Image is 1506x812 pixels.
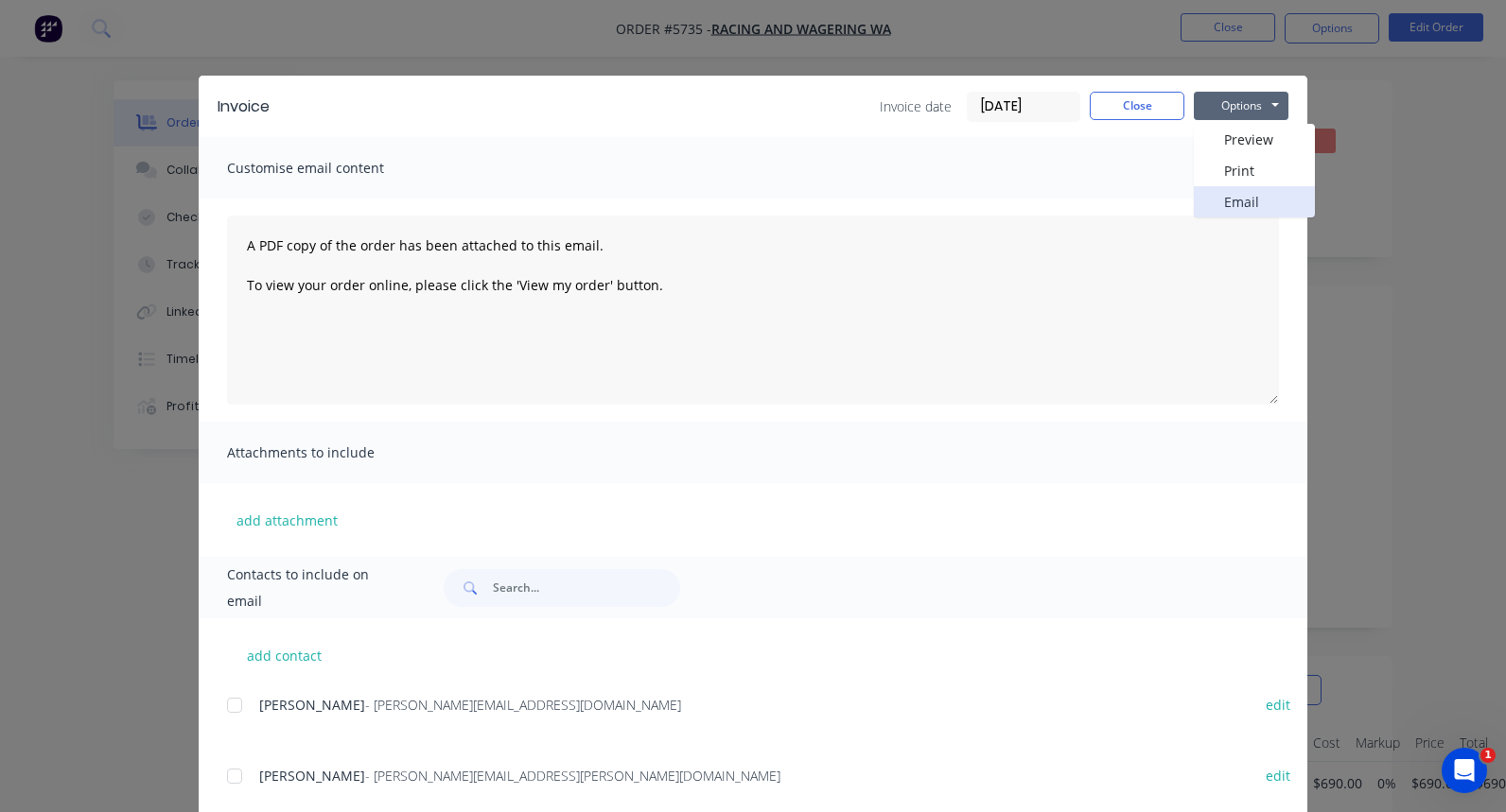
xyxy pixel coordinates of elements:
iframe: Intercom live chat [1442,748,1487,793]
button: Close [1090,92,1184,120]
button: Print [1194,155,1315,186]
span: 1 [1480,748,1496,763]
span: Attachments to include [227,440,435,466]
span: Invoice date [880,96,952,116]
span: Contacts to include on email [227,561,396,614]
button: add contact [227,641,341,669]
button: Preview [1194,124,1315,155]
input: Search... [493,569,680,607]
textarea: A PDF copy of the order has been attached to this email. To view your order online, please click ... [227,216,1279,405]
button: edit [1254,692,1302,717]
button: Email [1194,186,1315,217]
button: add attachment [227,506,347,534]
span: - [PERSON_NAME][EMAIL_ADDRESS][DOMAIN_NAME] [365,696,681,714]
span: [PERSON_NAME] [259,696,365,714]
button: Options [1194,92,1288,120]
button: edit [1254,763,1302,788]
span: [PERSON_NAME] [259,767,365,785]
span: - [PERSON_NAME][EMAIL_ADDRESS][PERSON_NAME][DOMAIN_NAME] [365,767,780,785]
span: Customise email content [227,155,435,181]
div: Invoice [218,95,270,118]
